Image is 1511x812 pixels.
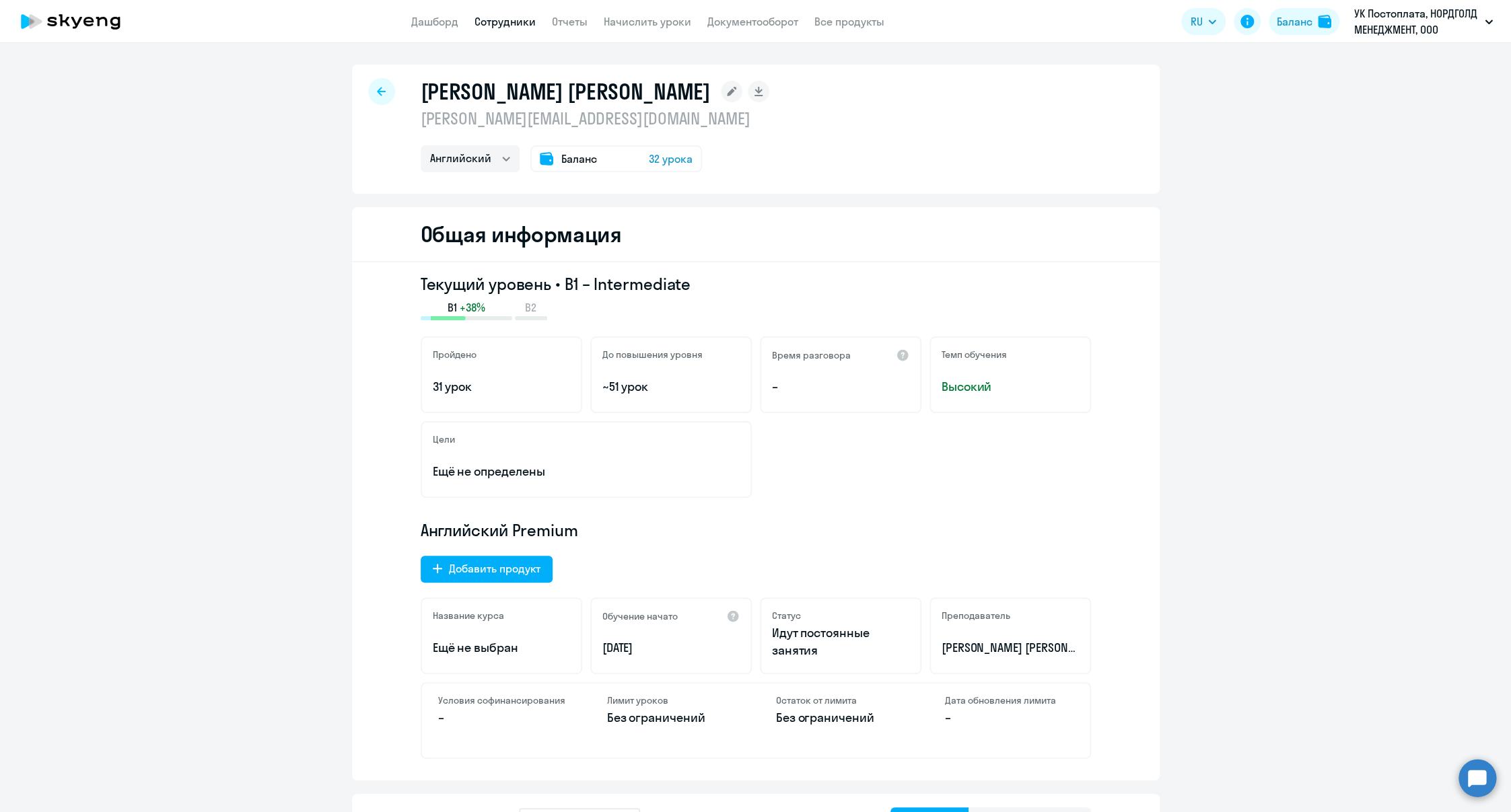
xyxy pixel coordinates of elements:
span: Высокий [942,378,1079,396]
span: +38% [460,300,485,315]
div: Добавить продукт [449,560,540,577]
span: Английский Premium [421,519,578,541]
p: – [772,378,909,396]
p: [PERSON_NAME] [PERSON_NAME] [942,639,1079,657]
p: – [438,709,567,727]
h5: Обучение начато [602,610,678,622]
span: Баланс [561,151,597,167]
a: Начислить уроки [604,15,691,28]
img: balance [1318,15,1331,28]
div: Баланс [1277,13,1312,30]
p: ~51 урок [602,378,740,396]
p: – [945,709,1074,727]
a: Дашборд [411,15,458,28]
p: 31 урок [433,378,570,396]
p: Без ограничений [776,709,905,727]
p: Ещё не определены [433,463,740,480]
a: Сотрудники [475,15,536,28]
h4: Остаток от лимита [776,694,905,706]
h5: Цели [433,433,455,445]
button: Добавить продукт [421,556,553,583]
span: B1 [448,300,457,315]
button: RU [1181,8,1226,35]
h5: Статус [772,610,801,622]
a: Документооборот [707,15,798,28]
p: [PERSON_NAME][EMAIL_ADDRESS][DOMAIN_NAME] [421,108,770,129]
p: УК Постоплата, НОРДГОЛД МЕНЕДЖМЕНТ, ООО [1354,5,1479,38]
h5: Темп обучения [942,348,1007,361]
h5: До повышения уровня [602,348,703,361]
h5: Преподаватель [942,610,1010,622]
span: B2 [525,300,536,315]
h5: Время разговора [772,349,851,361]
h2: Общая информация [421,221,622,248]
button: УК Постоплата, НОРДГОЛД МЕНЕДЖМЕНТ, ООО [1347,5,1500,38]
p: [DATE] [602,639,740,657]
h4: Дата обновления лимита [945,694,1074,706]
span: 32 урока [649,151,693,167]
button: Балансbalance [1269,8,1339,35]
p: Идут постоянные занятия [772,624,909,659]
a: Все продукты [814,15,884,28]
h1: [PERSON_NAME] [PERSON_NAME] [421,78,711,105]
span: RU [1191,13,1203,30]
p: Без ограничений [607,709,736,727]
h5: Пройдено [433,348,477,361]
h4: Условия софинансирования [438,694,567,706]
a: Отчеты [552,15,588,28]
h4: Лимит уроков [607,694,736,706]
h5: Название курса [433,610,504,622]
h3: Текущий уровень • B1 – Intermediate [421,273,1091,295]
p: Ещё не выбран [433,639,570,657]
